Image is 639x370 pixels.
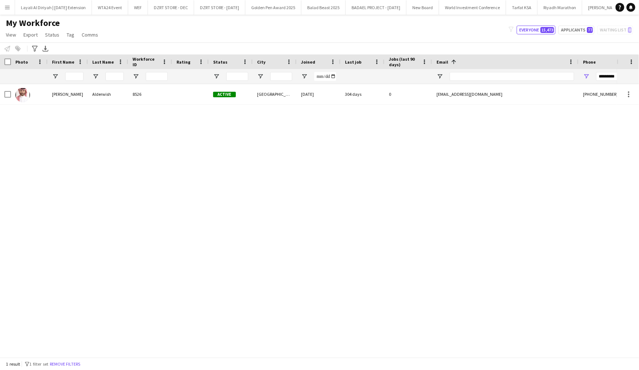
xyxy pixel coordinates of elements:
input: Last Name Filter Input [105,72,124,81]
button: Open Filter Menu [583,73,590,80]
span: First Name [52,59,74,65]
button: Open Filter Menu [213,73,220,80]
button: Layali Al Diriyah | [DATE] Extension [15,0,92,15]
button: Open Filter Menu [436,73,443,80]
button: Riyadh Marathon [538,0,582,15]
div: [PERSON_NAME] [48,84,88,104]
span: Last Name [92,59,114,65]
button: WTA24 Event [92,0,128,15]
button: Balad Beast 2025 [301,0,346,15]
input: Email Filter Input [450,72,574,81]
button: BADAEL PROJECT - [DATE] [346,0,406,15]
span: View [6,31,16,38]
span: Email [436,59,448,65]
span: Export [23,31,38,38]
a: View [3,30,19,39]
span: City [257,59,265,65]
button: New Board [406,0,439,15]
a: Tag [64,30,77,39]
input: Status Filter Input [226,72,248,81]
button: [PERSON_NAME] 25 [582,0,631,15]
span: My Workforce [6,18,60,29]
app-action-btn: Export XLSX [41,44,50,53]
button: Open Filter Menu [92,73,99,80]
span: Last job [345,59,361,65]
span: Comms [82,31,98,38]
a: Status [42,30,62,39]
button: Open Filter Menu [301,73,308,80]
div: Alderwish [88,84,128,104]
span: 77 [587,27,593,33]
span: Phone [583,59,596,65]
button: Golden Pen Award 2025 [245,0,301,15]
span: 1 filter set [29,361,48,367]
div: 304 days [341,84,384,104]
img: Osama Alderwish [15,88,30,102]
span: Workforce ID [133,56,159,67]
button: Open Filter Menu [52,73,59,80]
input: Joined Filter Input [314,72,336,81]
span: Active [213,92,236,97]
button: Open Filter Menu [257,73,264,80]
button: DZRT STORE - DEC [148,0,194,15]
span: Jobs (last 90 days) [389,56,419,67]
button: Remove filters [48,360,82,368]
span: Tag [67,31,74,38]
input: First Name Filter Input [65,72,83,81]
span: Photo [15,59,28,65]
span: Joined [301,59,315,65]
button: DZRT STORE - [DATE] [194,0,245,15]
button: Open Filter Menu [133,73,139,80]
div: 8526 [128,84,172,104]
span: 15,473 [540,27,554,33]
a: Comms [79,30,101,39]
a: Export [21,30,41,39]
input: Workforce ID Filter Input [146,72,168,81]
button: World Investment Conference [439,0,506,15]
div: [DATE] [297,84,341,104]
app-action-btn: Advanced filters [30,44,39,53]
button: Tarfat KSA [506,0,538,15]
div: [GEOGRAPHIC_DATA] [253,84,297,104]
div: 0 [384,84,432,104]
input: City Filter Input [270,72,292,81]
span: Status [45,31,59,38]
span: Status [213,59,227,65]
button: WEF [128,0,148,15]
div: [EMAIL_ADDRESS][DOMAIN_NAME] [432,84,579,104]
span: Rating [177,59,190,65]
button: Everyone15,473 [517,26,556,34]
button: Applicants77 [558,26,594,34]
